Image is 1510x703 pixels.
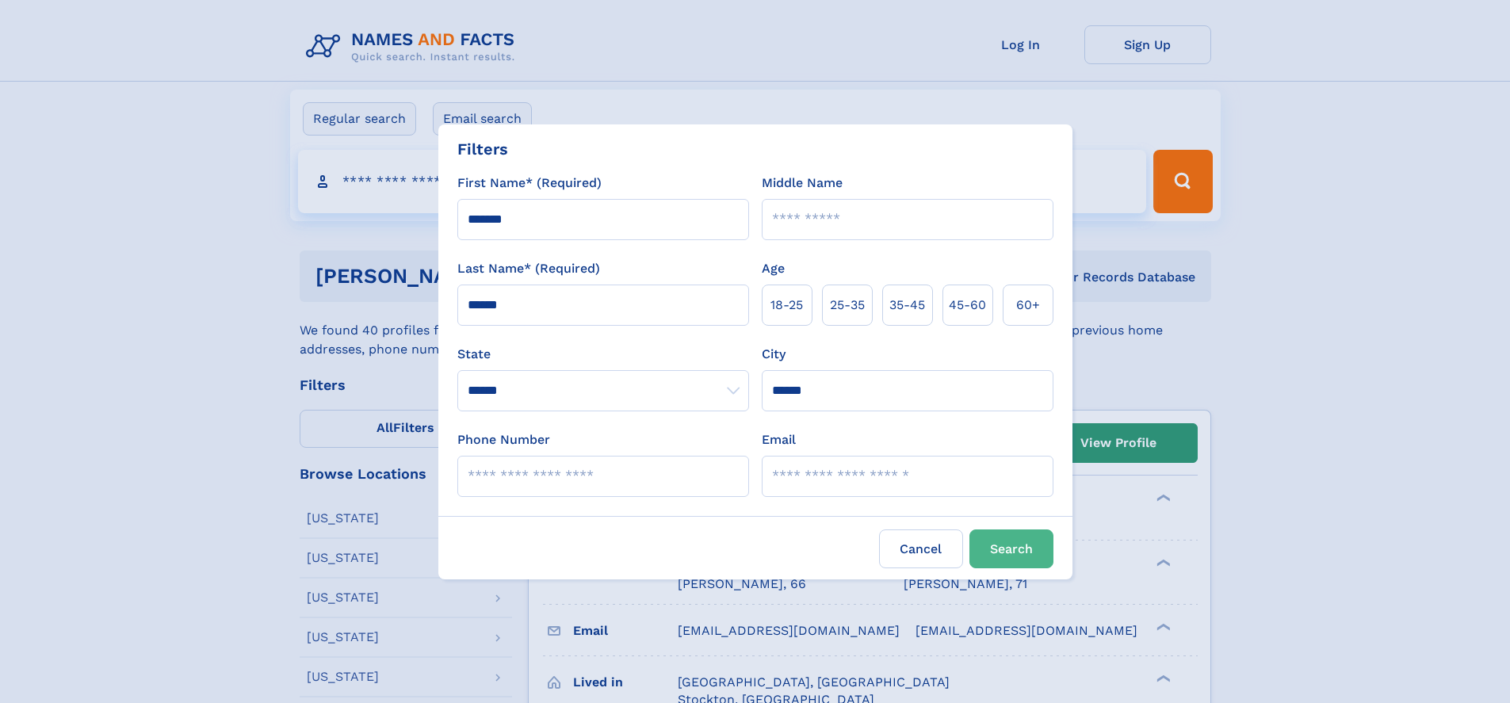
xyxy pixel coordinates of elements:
label: Last Name* (Required) [457,259,600,278]
span: 35‑45 [889,296,925,315]
button: Search [969,529,1053,568]
label: City [762,345,786,364]
label: First Name* (Required) [457,174,602,193]
label: Age [762,259,785,278]
label: Phone Number [457,430,550,449]
label: Cancel [879,529,963,568]
label: Email [762,430,796,449]
label: Middle Name [762,174,843,193]
div: Filters [457,137,508,161]
span: 60+ [1016,296,1040,315]
span: 25‑35 [830,296,865,315]
label: State [457,345,749,364]
span: 45‑60 [949,296,986,315]
span: 18‑25 [770,296,803,315]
